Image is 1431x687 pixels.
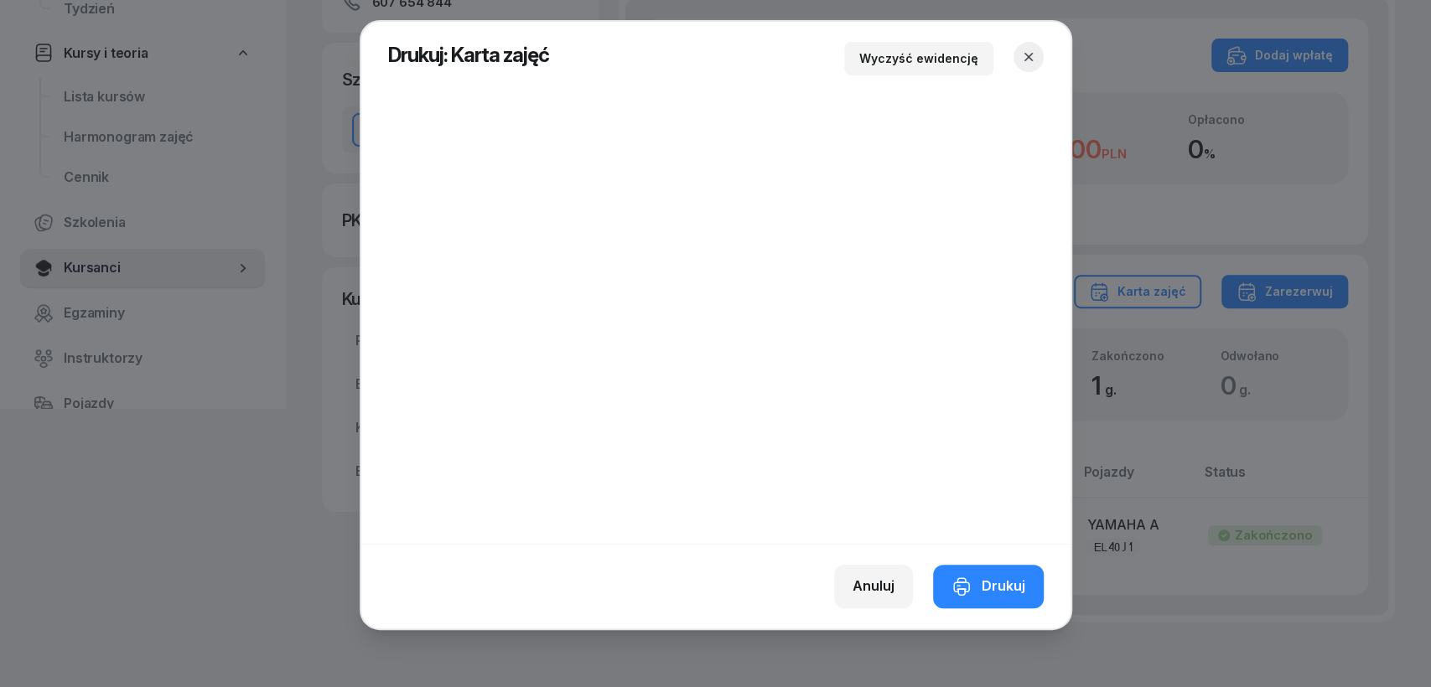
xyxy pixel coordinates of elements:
div: Anuluj [853,576,894,597]
button: Wyczyść ewidencję [844,42,993,75]
div: Wyczyść ewidencję [859,49,978,69]
div: Drukuj [951,576,1025,597]
span: Drukuj: Karta zajęć [388,43,549,67]
button: Anuluj [834,565,913,608]
button: Drukuj [933,565,1044,608]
